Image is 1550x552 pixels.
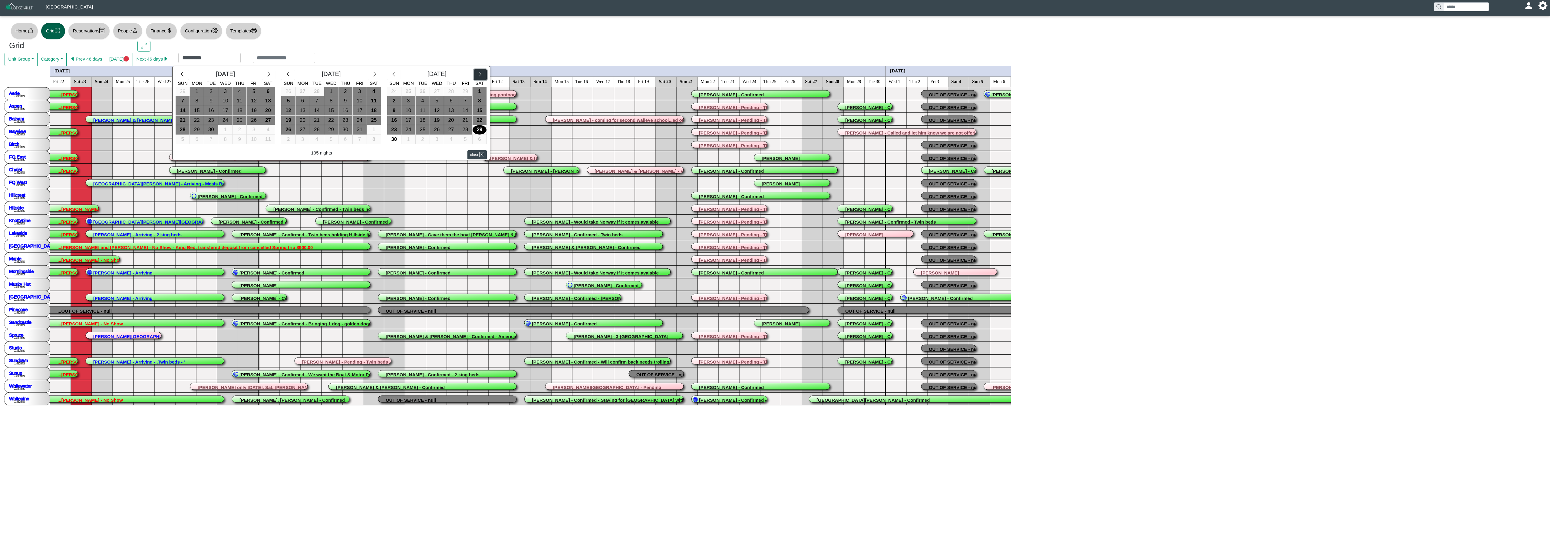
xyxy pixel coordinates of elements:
div: 10 [218,96,232,106]
button: 3 [247,125,261,135]
span: Sun [178,81,188,86]
div: 27 [261,116,275,125]
button: 21 [458,116,473,125]
button: 3 [296,135,310,145]
div: 13 [444,106,458,115]
button: 11 [416,106,430,116]
div: 5 [324,135,338,144]
button: 25 [401,87,416,97]
button: 30 [204,125,218,135]
span: Tue [207,81,216,86]
span: Thu [235,81,244,86]
div: 4 [416,96,430,106]
div: 7 [310,96,324,106]
span: Wed [220,81,231,86]
button: 10 [401,106,416,116]
button: 8 [218,135,232,145]
button: 26 [430,125,444,135]
div: 28 [310,125,324,135]
button: 23 [338,116,353,125]
div: 3 [247,125,261,135]
button: 25 [416,125,430,135]
button: 27 [444,125,458,135]
div: 23 [387,125,401,135]
button: 19 [281,116,295,125]
button: 9 [387,106,401,116]
div: 1 [218,125,232,135]
div: 25 [232,116,246,125]
div: 29 [324,125,338,135]
div: 31 [353,125,367,135]
button: 31 [353,125,367,135]
div: 20 [261,106,275,115]
button: 4 [367,87,381,97]
div: 15 [473,106,486,115]
div: 2 [338,87,352,96]
span: Tue [418,81,427,86]
button: 27 [430,87,444,97]
button: 3 [401,96,416,106]
div: 18 [416,116,430,125]
span: Mon [298,81,308,86]
button: 5 [430,96,444,106]
div: 1 [473,87,486,96]
div: 4 [261,125,275,135]
span: Sat [264,81,272,86]
div: 27 [296,125,310,135]
div: 1 [190,87,204,96]
div: 29 [473,125,486,135]
button: 10 [353,96,367,106]
div: 27 [430,87,444,96]
div: 7 [458,96,472,106]
div: 17 [401,116,415,125]
div: 12 [247,96,261,106]
div: 4 [367,87,381,96]
div: 24 [387,87,401,96]
div: 3 [218,87,232,96]
button: 29 [176,87,190,97]
button: 28 [176,125,190,135]
button: 2 [281,135,295,145]
button: 24 [387,87,401,97]
div: [DATE] [400,69,474,80]
button: 3 [353,87,367,97]
div: 9 [204,96,218,106]
button: 24 [218,116,232,125]
button: 1 [473,87,487,97]
button: 17 [218,106,232,116]
button: 28 [310,87,324,97]
div: 17 [218,106,232,115]
button: 20 [444,116,458,125]
button: chevron left [176,69,189,80]
button: 5 [247,87,261,97]
button: 19 [247,106,261,116]
button: 14 [176,106,190,116]
span: Sat [370,81,378,86]
div: 11 [261,135,275,144]
div: 4 [444,135,458,144]
svg: x square [479,152,484,157]
button: 21 [310,116,324,125]
div: 7 [204,135,218,144]
div: 3 [353,87,367,96]
button: 14 [458,106,473,116]
button: 8 [473,96,487,106]
div: 11 [232,96,246,106]
span: Thu [341,81,350,86]
button: 3 [218,87,232,97]
button: 21 [176,116,190,125]
button: 5 [281,96,295,106]
button: 7 [176,96,190,106]
button: 26 [247,116,261,125]
div: 5 [458,135,472,144]
div: 5 [247,87,261,96]
div: 1 [367,125,381,135]
button: 6 [190,135,204,145]
button: 24 [353,116,367,125]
